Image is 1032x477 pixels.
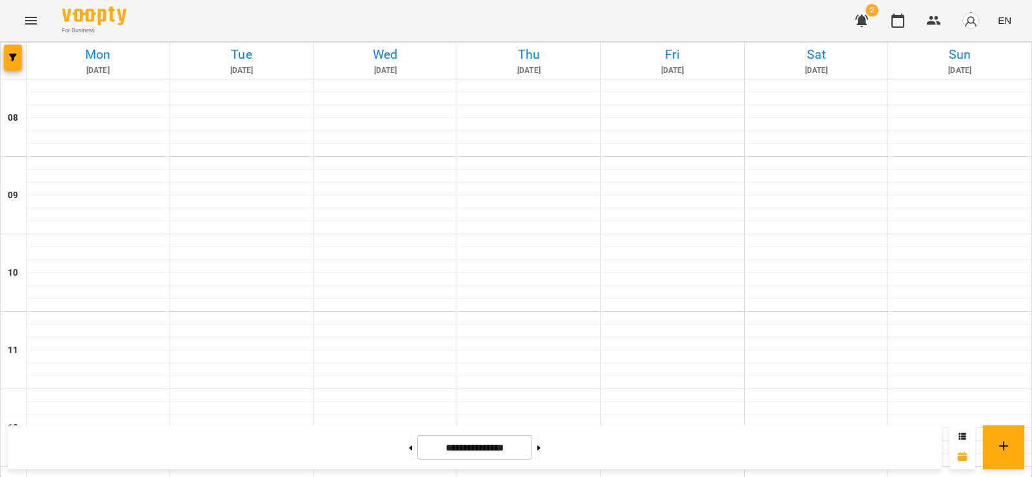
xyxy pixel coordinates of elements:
button: Menu [15,5,46,36]
h6: [DATE] [890,65,1029,77]
h6: [DATE] [459,65,599,77]
h6: Wed [315,45,455,65]
h6: [DATE] [315,65,455,77]
h6: Fri [603,45,742,65]
h6: Mon [28,45,168,65]
h6: Thu [459,45,599,65]
button: EN [993,8,1017,32]
h6: Sat [747,45,886,65]
h6: 10 [8,266,18,280]
h6: [DATE] [28,65,168,77]
h6: 11 [8,343,18,358]
h6: Tue [172,45,312,65]
h6: [DATE] [603,65,742,77]
h6: 08 [8,111,18,125]
h6: Sun [890,45,1029,65]
h6: [DATE] [172,65,312,77]
span: For Business [62,26,126,35]
img: Voopty Logo [62,6,126,25]
h6: 09 [8,188,18,203]
img: avatar_s.png [962,12,980,30]
span: EN [998,14,1011,27]
h6: [DATE] [747,65,886,77]
span: 2 [866,4,878,17]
